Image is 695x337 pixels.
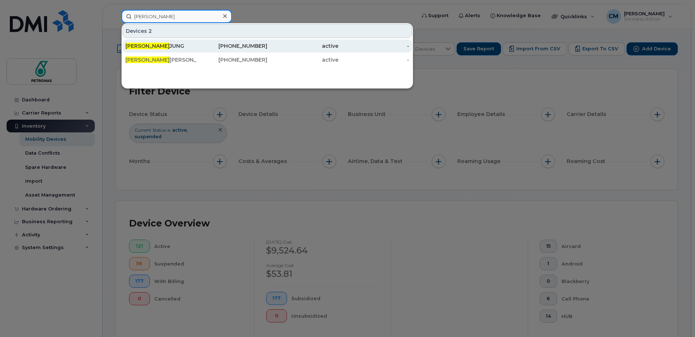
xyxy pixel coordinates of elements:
[123,24,412,38] div: Devices
[125,56,197,63] div: [PERSON_NAME]
[197,42,268,50] div: [PHONE_NUMBER]
[338,56,409,63] div: -
[197,56,268,63] div: [PHONE_NUMBER]
[338,42,409,50] div: -
[267,42,338,50] div: active
[125,43,170,49] span: [PERSON_NAME]
[123,39,412,53] a: [PERSON_NAME]JUNG[PHONE_NUMBER]active-
[125,57,170,63] span: [PERSON_NAME]
[148,27,152,35] span: 2
[267,56,338,63] div: active
[123,53,412,66] a: [PERSON_NAME][PERSON_NAME][PHONE_NUMBER]active-
[125,42,197,50] div: JUNG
